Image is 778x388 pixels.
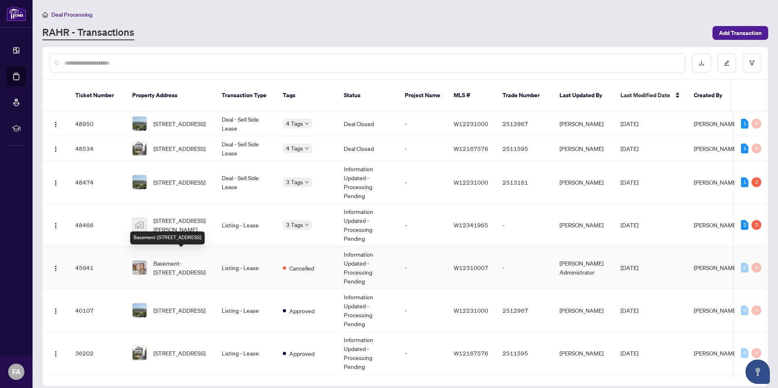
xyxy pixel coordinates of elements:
[52,222,59,229] img: Logo
[305,146,309,150] span: down
[398,111,447,136] td: -
[694,120,738,127] span: [PERSON_NAME]
[52,146,59,153] img: Logo
[12,366,21,377] span: FA
[749,60,755,66] span: filter
[454,307,488,314] span: W12231000
[694,145,738,152] span: [PERSON_NAME]
[454,120,488,127] span: W12231000
[398,80,447,111] th: Project Name
[752,220,761,230] div: 2
[454,221,488,229] span: W12341965
[454,264,488,271] span: W12310007
[621,120,638,127] span: [DATE]
[133,117,146,131] img: thumbnail-img
[337,111,398,136] td: Deal Closed
[741,348,748,358] div: 0
[69,111,126,136] td: 48950
[69,204,126,246] td: 48466
[621,91,670,100] span: Last Modified Date
[741,220,748,230] div: 2
[133,346,146,360] img: thumbnail-img
[49,117,62,130] button: Logo
[49,218,62,231] button: Logo
[687,80,736,111] th: Created By
[496,80,553,111] th: Trade Number
[496,204,553,246] td: -
[741,119,748,129] div: 1
[553,136,614,161] td: [PERSON_NAME]
[454,179,488,186] span: W12231000
[52,180,59,186] img: Logo
[153,178,205,187] span: [STREET_ADDRESS]
[621,179,638,186] span: [DATE]
[496,136,553,161] td: 2511595
[447,80,496,111] th: MLS #
[153,306,205,315] span: [STREET_ADDRESS]
[398,332,447,375] td: -
[276,80,337,111] th: Tags
[741,177,748,187] div: 1
[289,349,315,358] span: Approved
[752,305,761,315] div: 0
[49,304,62,317] button: Logo
[454,145,488,152] span: W12167576
[133,261,146,275] img: thumbnail-img
[496,111,553,136] td: 2512967
[49,142,62,155] button: Logo
[337,246,398,289] td: Information Updated - Processing Pending
[337,136,398,161] td: Deal Closed
[286,220,303,229] span: 3 Tags
[337,161,398,204] td: Information Updated - Processing Pending
[153,119,205,128] span: [STREET_ADDRESS]
[133,175,146,189] img: thumbnail-img
[496,161,553,204] td: 2513161
[286,144,303,153] span: 4 Tags
[51,11,92,18] span: Deal Processing
[49,261,62,274] button: Logo
[717,54,736,72] button: edit
[745,360,770,384] button: Open asap
[305,122,309,126] span: down
[752,119,761,129] div: 0
[553,204,614,246] td: [PERSON_NAME]
[133,218,146,232] img: thumbnail-img
[69,80,126,111] th: Ticket Number
[496,332,553,375] td: 2511595
[7,6,26,21] img: logo
[712,26,768,40] button: Add Transaction
[614,80,687,111] th: Last Modified Date
[49,176,62,189] button: Logo
[215,289,276,332] td: Listing - Lease
[621,221,638,229] span: [DATE]
[621,307,638,314] span: [DATE]
[743,54,761,72] button: filter
[398,289,447,332] td: -
[69,332,126,375] td: 36202
[153,144,205,153] span: [STREET_ADDRESS]
[398,136,447,161] td: -
[398,161,447,204] td: -
[215,332,276,375] td: Listing - Lease
[130,231,205,244] div: Basement-[STREET_ADDRESS]
[553,80,614,111] th: Last Updated By
[133,303,146,317] img: thumbnail-img
[694,179,738,186] span: [PERSON_NAME]
[553,246,614,289] td: [PERSON_NAME] Administrator
[49,347,62,360] button: Logo
[699,60,704,66] span: download
[52,265,59,272] img: Logo
[153,259,209,277] span: Basement-[STREET_ADDRESS]
[398,204,447,246] td: -
[553,111,614,136] td: [PERSON_NAME]
[69,161,126,204] td: 48474
[752,177,761,187] div: 2
[69,246,126,289] td: 45941
[289,264,314,272] span: Cancelled
[752,263,761,272] div: 0
[692,54,711,72] button: download
[694,221,738,229] span: [PERSON_NAME]
[215,80,276,111] th: Transaction Type
[337,80,398,111] th: Status
[42,12,48,17] span: home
